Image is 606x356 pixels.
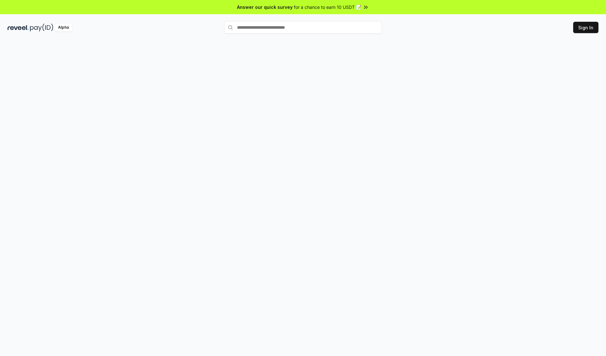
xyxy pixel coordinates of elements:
img: pay_id [30,24,53,32]
span: Answer our quick survey [237,4,293,10]
button: Sign In [573,22,598,33]
span: for a chance to earn 10 USDT 📝 [294,4,361,10]
img: reveel_dark [8,24,29,32]
div: Alpha [55,24,72,32]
